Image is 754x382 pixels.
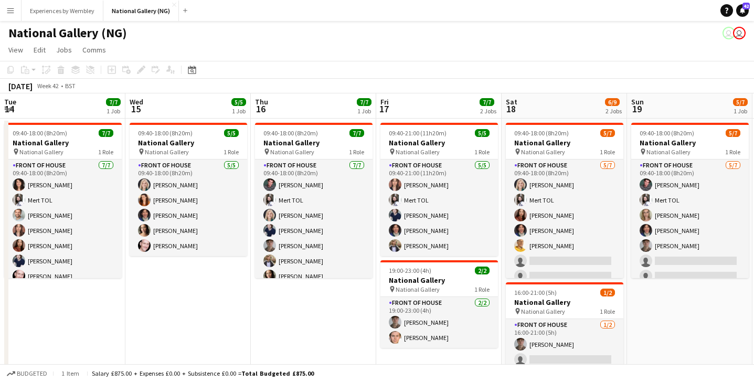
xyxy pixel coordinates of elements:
a: 42 [736,4,749,17]
app-card-role: Front of House7/709:40-18:00 (8h20m)[PERSON_NAME]Mert TOL[PERSON_NAME][PERSON_NAME][PERSON_NAME][... [4,160,122,286]
span: 1/2 [600,289,615,296]
h3: National Gallery [380,138,498,147]
span: 09:40-18:00 (8h20m) [263,129,318,137]
div: 1 Job [107,107,120,115]
span: 5/7 [733,98,748,106]
button: Experiences by Wembley [22,1,103,21]
span: 1 Role [474,285,490,293]
app-job-card: 19:00-23:00 (4h)2/2National Gallery National Gallery1 RoleFront of House2/219:00-23:00 (4h)[PERSO... [380,260,498,348]
span: National Gallery [396,148,440,156]
a: View [4,43,27,57]
span: 16 [253,103,268,115]
span: Wed [130,97,143,107]
span: National Gallery [521,148,565,156]
h3: National Gallery [506,298,623,307]
span: National Gallery [396,285,440,293]
span: 09:40-18:00 (8h20m) [640,129,694,137]
span: 15 [128,103,143,115]
span: 7/7 [349,129,364,137]
app-card-role: Front of House5/509:40-21:00 (11h20m)[PERSON_NAME]Mert TOL[PERSON_NAME][PERSON_NAME][PERSON_NAME] [380,160,498,256]
div: 09:40-18:00 (8h20m)7/7National Gallery National Gallery1 RoleFront of House7/709:40-18:00 (8h20m)... [4,123,122,278]
span: 5/5 [475,129,490,137]
span: National Gallery [646,148,691,156]
h3: National Gallery [631,138,749,147]
app-card-role: Front of House7/709:40-18:00 (8h20m)[PERSON_NAME]Mert TOL[PERSON_NAME][PERSON_NAME][PERSON_NAME][... [255,160,373,286]
span: 17 [379,103,389,115]
span: 5/5 [231,98,246,106]
span: 7/7 [480,98,494,106]
app-card-role: Front of House2/219:00-23:00 (4h)[PERSON_NAME][PERSON_NAME] [380,297,498,348]
span: National Gallery [521,307,565,315]
h3: National Gallery [506,138,623,147]
app-user-avatar: Claudia Lewis [723,27,735,39]
span: Thu [255,97,268,107]
a: Comms [78,43,110,57]
div: 1 Job [232,107,246,115]
span: National Gallery [145,148,189,156]
span: 7/7 [106,98,121,106]
div: BST [65,82,76,90]
span: 18 [504,103,517,115]
app-job-card: 09:40-18:00 (8h20m)5/7National Gallery National Gallery1 RoleFront of House5/709:40-18:00 (8h20m)... [506,123,623,278]
app-card-role: Front of House1/216:00-21:00 (5h)[PERSON_NAME] [506,319,623,370]
span: Sat [506,97,517,107]
span: Week 42 [35,82,61,90]
h1: National Gallery (NG) [8,25,127,41]
app-job-card: 09:40-21:00 (11h20m)5/5National Gallery National Gallery1 RoleFront of House5/509:40-21:00 (11h20... [380,123,498,256]
span: 09:40-18:00 (8h20m) [138,129,193,137]
div: 2 Jobs [480,107,496,115]
div: [DATE] [8,81,33,91]
span: 1 Role [600,307,615,315]
span: 1 Role [98,148,113,156]
span: 6/9 [605,98,620,106]
span: 1 Role [349,148,364,156]
span: 7/7 [99,129,113,137]
button: Budgeted [5,368,49,379]
span: 2/2 [475,267,490,274]
h3: National Gallery [130,138,247,147]
app-card-role: Front of House5/709:40-18:00 (8h20m)[PERSON_NAME]Mert TOL[PERSON_NAME][PERSON_NAME][PERSON_NAME] [631,160,749,286]
span: 7/7 [357,98,371,106]
span: 09:40-18:00 (8h20m) [514,129,569,137]
h3: National Gallery [380,275,498,285]
span: National Gallery [270,148,314,156]
span: 5/7 [726,129,740,137]
app-card-role: Front of House5/709:40-18:00 (8h20m)[PERSON_NAME]Mert TOL[PERSON_NAME][PERSON_NAME][PERSON_NAME] [506,160,623,286]
span: National Gallery [19,148,63,156]
span: 09:40-18:00 (8h20m) [13,129,67,137]
div: Salary £875.00 + Expenses £0.00 + Subsistence £0.00 = [92,369,314,377]
span: 09:40-21:00 (11h20m) [389,129,447,137]
app-job-card: 16:00-21:00 (5h)1/2National Gallery National Gallery1 RoleFront of House1/216:00-21:00 (5h)[PERSO... [506,282,623,370]
span: 19:00-23:00 (4h) [389,267,431,274]
a: Jobs [52,43,76,57]
span: Jobs [56,45,72,55]
span: 19 [630,103,644,115]
span: 42 [742,3,750,9]
span: 5/5 [224,129,239,137]
app-card-role: Front of House5/509:40-18:00 (8h20m)[PERSON_NAME][PERSON_NAME][PERSON_NAME][PERSON_NAME][PERSON_N... [130,160,247,256]
span: 1 item [58,369,83,377]
app-job-card: 09:40-18:00 (8h20m)5/5National Gallery National Gallery1 RoleFront of House5/509:40-18:00 (8h20m)... [130,123,247,256]
button: National Gallery (NG) [103,1,179,21]
div: 1 Job [734,107,747,115]
span: 1 Role [224,148,239,156]
span: Edit [34,45,46,55]
app-job-card: 09:40-18:00 (8h20m)7/7National Gallery National Gallery1 RoleFront of House7/709:40-18:00 (8h20m)... [255,123,373,278]
span: Comms [82,45,106,55]
div: 1 Job [357,107,371,115]
span: Budgeted [17,370,47,377]
h3: National Gallery [4,138,122,147]
span: 1 Role [725,148,740,156]
span: Sun [631,97,644,107]
span: 5/7 [600,129,615,137]
span: 1 Role [600,148,615,156]
span: Total Budgeted £875.00 [241,369,314,377]
span: Tue [4,97,16,107]
app-job-card: 09:40-18:00 (8h20m)5/7National Gallery National Gallery1 RoleFront of House5/709:40-18:00 (8h20m)... [631,123,749,278]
